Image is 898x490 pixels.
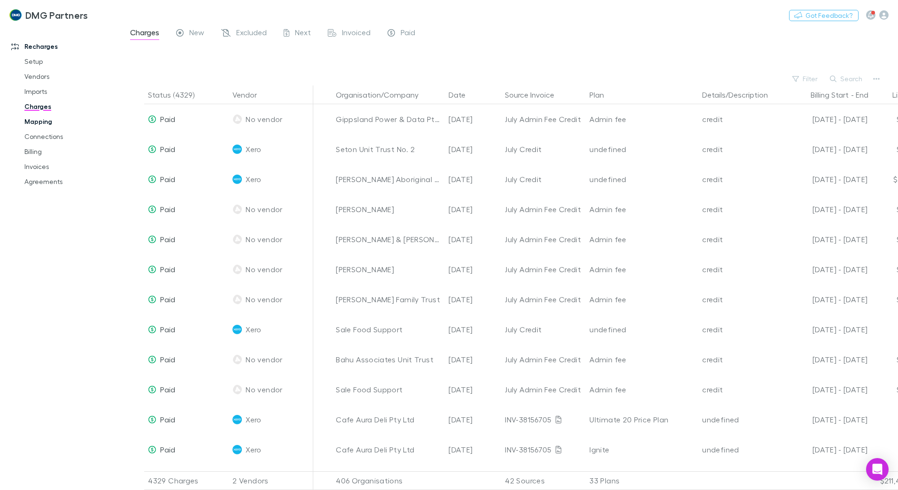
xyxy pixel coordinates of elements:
[825,73,868,84] button: Search
[787,284,867,314] div: [DATE] - [DATE]
[160,355,175,364] span: Paid
[702,104,779,134] div: credit
[505,284,582,314] div: July Admin Fee Credit
[232,265,242,274] img: No vendor's Logo
[336,314,441,345] div: Sale Food Support
[445,435,501,465] div: [DATE]
[445,194,501,224] div: [DATE]
[505,224,582,254] div: July Admin Fee Credit
[505,134,582,164] div: July Credit
[246,405,261,435] span: Xero
[702,224,779,254] div: credit
[789,10,859,21] button: Got Feedback?
[445,345,501,375] div: [DATE]
[589,85,615,104] button: Plan
[401,28,415,40] span: Paid
[232,175,242,184] img: Xero's Logo
[702,194,779,224] div: credit
[246,224,282,254] span: No vendor
[25,9,88,21] h3: DMG Partners
[505,314,582,345] div: July Credit
[445,224,501,254] div: [DATE]
[189,28,204,40] span: New
[866,458,889,481] div: Open Intercom Messenger
[505,85,565,104] button: Source Invoice
[336,435,441,465] div: Cafe Aura Deli Pty Ltd
[232,385,242,394] img: No vendor's Logo
[232,415,242,424] img: Xero's Logo
[9,9,22,21] img: DMG Partners's Logo
[787,134,867,164] div: [DATE] - [DATE]
[589,345,695,375] div: Admin fee
[787,194,867,224] div: [DATE] - [DATE]
[589,375,695,405] div: Admin fee
[501,471,586,490] div: 42 Sources
[232,115,242,124] img: No vendor's Logo
[160,175,175,184] span: Paid
[589,314,695,345] div: undefined
[160,235,175,244] span: Paid
[336,134,441,164] div: Seton Unit Trust No. 2
[702,345,779,375] div: credit
[787,314,867,345] div: [DATE] - [DATE]
[4,4,93,26] a: DMG Partners
[15,114,127,129] a: Mapping
[232,145,242,154] img: Xero's Logo
[787,164,867,194] div: [DATE] - [DATE]
[2,39,127,54] a: Recharges
[505,194,582,224] div: July Admin Fee Credit
[336,224,441,254] div: [PERSON_NAME] & [PERSON_NAME] & [PERSON_NAME] & [PERSON_NAME]
[232,445,242,454] img: Xero's Logo
[160,205,175,214] span: Paid
[336,254,441,284] div: [PERSON_NAME]
[787,375,867,405] div: [DATE] - [DATE]
[336,85,430,104] button: Organisation/Company
[246,284,282,314] span: No vendor
[702,375,779,405] div: credit
[160,265,175,274] span: Paid
[232,85,268,104] button: Vendor
[702,254,779,284] div: credit
[787,224,867,254] div: [DATE] - [DATE]
[232,205,242,214] img: No vendor's Logo
[445,284,501,314] div: [DATE]
[232,325,242,334] img: Xero's Logo
[505,254,582,284] div: July Admin Fee Credit
[246,254,282,284] span: No vendor
[246,164,261,194] span: Xero
[702,435,779,465] div: undefined
[246,345,282,375] span: No vendor
[589,164,695,194] div: undefined
[589,405,695,435] div: Ultimate 20 Price Plan
[445,134,501,164] div: [DATE]
[232,355,242,364] img: No vendor's Logo
[589,254,695,284] div: Admin fee
[856,85,868,104] button: End
[449,85,477,104] button: Date
[160,295,175,304] span: Paid
[144,471,229,490] div: 4329 Charges
[232,235,242,244] img: No vendor's Logo
[702,284,779,314] div: credit
[15,144,127,159] a: Billing
[232,295,242,304] img: No vendor's Logo
[445,104,501,134] div: [DATE]
[445,405,501,435] div: [DATE]
[589,435,695,465] div: Ignite
[15,84,127,99] a: Imports
[787,405,867,435] div: [DATE] - [DATE]
[505,435,582,465] div: INV-38156705
[229,471,313,490] div: 2 Vendors
[15,174,127,189] a: Agreements
[336,284,441,314] div: [PERSON_NAME] Family Trust
[246,134,261,164] span: Xero
[160,385,175,394] span: Paid
[130,28,159,40] span: Charges
[160,445,175,454] span: Paid
[505,104,582,134] div: July Admin Fee Credit
[702,164,779,194] div: credit
[15,129,127,144] a: Connections
[589,224,695,254] div: Admin fee
[589,194,695,224] div: Admin fee
[148,85,206,104] button: Status (4329)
